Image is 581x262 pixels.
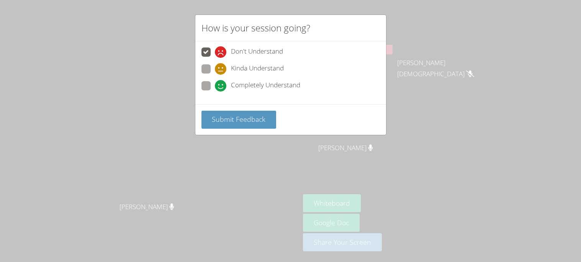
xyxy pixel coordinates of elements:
[201,21,310,35] h2: How is your session going?
[231,80,300,92] span: Completely Understand
[231,46,283,58] span: Don't Understand
[201,111,277,129] button: Submit Feedback
[231,63,284,75] span: Kinda Understand
[212,115,265,124] span: Submit Feedback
